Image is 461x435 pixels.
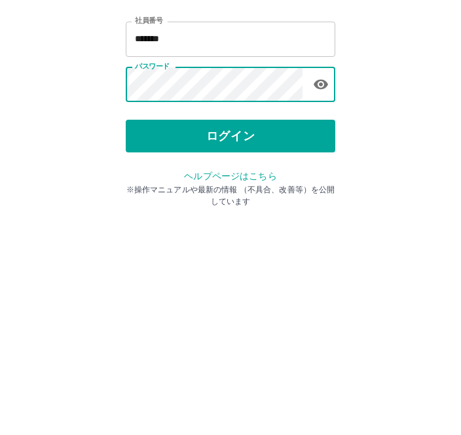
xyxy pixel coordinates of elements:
h2: ログイン [188,82,274,107]
button: ログイン [126,226,335,259]
a: ヘルプページはこちら [184,277,276,288]
label: パスワード [135,168,170,178]
label: 社員番号 [135,122,162,132]
p: ※操作マニュアルや最新の情報 （不具合、改善等）を公開しています [126,290,335,314]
